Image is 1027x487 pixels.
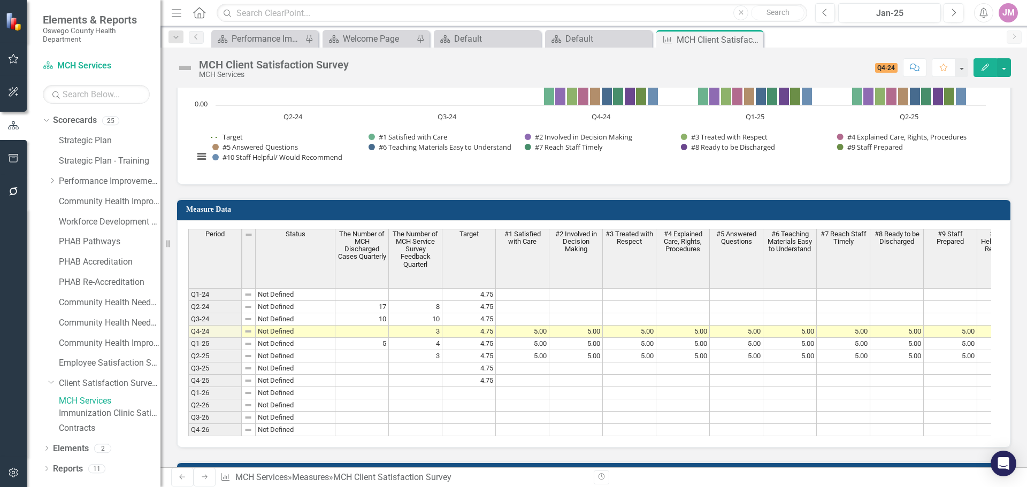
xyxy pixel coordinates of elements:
input: Search ClearPoint... [217,4,807,22]
td: 10 [389,313,442,326]
td: Q3-25 [188,362,242,375]
td: Not Defined [256,375,335,387]
a: Elements [53,443,89,455]
td: 5.00 [603,350,656,362]
a: Client Satisfaction Surveys [59,377,160,390]
span: The Number of MCH Service Survey Feedback Quarterl [391,230,440,268]
span: #3 Treated with Respect [605,230,654,246]
img: 8DAGhfEEPCf229AAAAAElFTkSuQmCC [244,230,253,239]
td: 5.00 [656,338,710,350]
td: 5.00 [656,350,710,362]
span: Q4-24 [875,63,898,73]
td: 5.00 [710,326,763,338]
button: Show #9 Staff Prepared [837,142,903,152]
a: Scorecards [53,114,97,127]
button: Show #7 Reach Staff Timely [525,142,604,152]
a: Contracts [59,422,160,435]
div: Default [565,32,649,45]
button: Show #6 Teaching Materials Easy to Understand [369,142,513,152]
td: Q1-24 [188,288,242,301]
td: 5.00 [603,326,656,338]
div: Chart. Highcharts interactive chart. [188,13,999,173]
a: Community Health Needs Assessment and Improvement Plan [59,297,160,309]
a: Reports [53,463,83,475]
td: Not Defined [256,387,335,399]
a: Default [548,32,649,45]
span: #9 Staff Prepared [926,230,975,246]
img: Not Defined [177,59,194,76]
button: Show #5 Answered Questions [212,142,298,152]
a: Strategic Plan [59,135,160,147]
td: 5.00 [870,350,924,362]
a: Default [436,32,538,45]
td: Not Defined [256,288,335,301]
td: 5.00 [496,350,549,362]
td: 5.00 [496,338,549,350]
img: 8DAGhfEEPCf229AAAAAElFTkSuQmCC [244,376,252,385]
td: 5.00 [817,326,870,338]
td: 5.00 [870,338,924,350]
td: Not Defined [256,412,335,424]
div: 11 [88,464,105,473]
td: Not Defined [256,424,335,436]
td: 5.00 [924,338,977,350]
td: 4.75 [442,313,496,326]
td: 5.00 [549,350,603,362]
span: #8 Ready to be Discharged [872,230,921,246]
a: MCH Services [59,395,160,407]
img: 8DAGhfEEPCf229AAAAAElFTkSuQmCC [244,352,252,360]
input: Search Below... [43,85,150,104]
td: Q4-24 [188,326,242,338]
td: Not Defined [256,399,335,412]
button: Show #4 Explained Care, Rights, Procedures [837,132,968,142]
td: 4.75 [442,375,496,387]
span: #4 Explained Care, Rights, Procedures [658,230,707,253]
text: Q3-24 [438,112,457,121]
td: Q2-26 [188,399,242,412]
td: Not Defined [256,362,335,375]
span: Status [286,230,305,238]
text: Q2-25 [900,112,918,121]
text: Q1-25 [746,112,764,121]
td: 5.00 [817,350,870,362]
td: 8 [389,301,442,313]
div: Welcome Page [343,32,413,45]
span: Search [767,8,790,17]
td: 10 [335,313,389,326]
text: Q2-24 [283,112,303,121]
button: Show #2 Involved in Decision Making [525,132,634,142]
a: Workforce Development Plan [59,216,160,228]
img: 8DAGhfEEPCf229AAAAAElFTkSuQmCC [244,426,252,434]
div: 2 [94,444,111,453]
td: Q4-26 [188,424,242,436]
a: Immunization Clinic Satisfaction Survey [59,407,160,420]
a: PHAB Re-Accreditation [59,276,160,289]
span: Elements & Reports [43,13,150,26]
img: 8DAGhfEEPCf229AAAAAElFTkSuQmCC [244,389,252,397]
button: Show Target [211,132,243,142]
td: Q4-25 [188,375,242,387]
a: Performance Improvement Plans [59,175,160,188]
span: #1 Satisfied with Care [498,230,547,246]
td: 5.00 [496,326,549,338]
text: Q4-24 [592,112,611,121]
td: Not Defined [256,338,335,350]
td: Not Defined [256,313,335,326]
td: 4 [389,338,442,350]
div: MCH Client Satisfaction Survey [677,33,761,47]
img: 8DAGhfEEPCf229AAAAAElFTkSuQmCC [244,290,252,299]
img: 8DAGhfEEPCf229AAAAAElFTkSuQmCC [244,339,252,348]
span: #7 Reach Staff Timely [819,230,868,246]
text: 0.00 [195,99,208,109]
td: 5 [335,338,389,350]
img: 8DAGhfEEPCf229AAAAAElFTkSuQmCC [244,413,252,422]
span: #2 Involved in Decision Making [551,230,600,253]
button: JM [999,3,1018,22]
div: MCH Services [199,71,349,79]
div: MCH Client Satisfaction Survey [333,472,451,482]
a: MCH Services [43,60,150,72]
td: Not Defined [256,326,335,338]
div: MCH Client Satisfaction Survey [199,59,349,71]
span: Target [459,230,479,238]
